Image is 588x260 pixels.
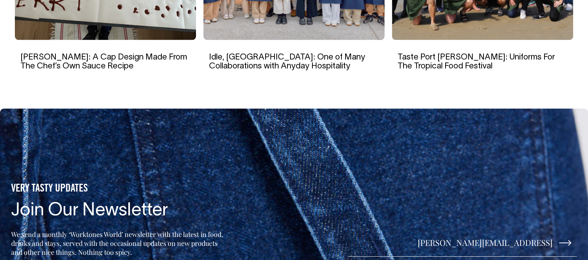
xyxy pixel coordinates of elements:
h4: Join Our Newsletter [11,201,225,221]
a: Taste Port [PERSON_NAME]: Uniforms For The Tropical Food Festival [398,54,555,70]
h5: VERY TASTY UPDATES [11,183,225,195]
p: We send a monthly ‘Worktones World’ newsletter with the latest in food, drinks and stays, served ... [11,230,225,257]
a: Idle, [GEOGRAPHIC_DATA]: One of Many Collaborations with Anyday Hospitality [209,54,365,70]
input: Enter your email [348,229,577,257]
a: [PERSON_NAME]: A Cap Design Made From The Chef’s Own Sauce Recipe [20,54,187,70]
